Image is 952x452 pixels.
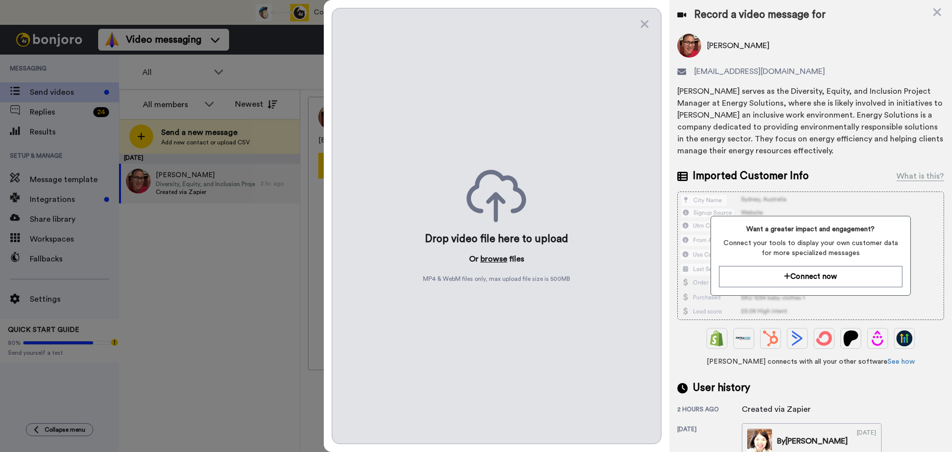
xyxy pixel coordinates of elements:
button: browse [480,253,507,265]
span: MP4 & WebM files only, max upload file size is 500 MB [423,275,570,283]
span: Want a greater impact and engagement? [719,224,902,234]
img: ConvertKit [816,330,832,346]
div: What is this? [896,170,944,182]
div: Created via Zapier [742,403,811,415]
span: Connect your tools to display your own customer data for more specialized messages [719,238,902,258]
img: Shopify [709,330,725,346]
img: GoHighLevel [896,330,912,346]
img: Drip [870,330,886,346]
button: Connect now [719,266,902,287]
div: [PERSON_NAME] serves as the Diversity, Equity, and Inclusion Project Manager at Energy Solutions,... [677,85,944,157]
span: User history [693,381,750,395]
img: ActiveCampaign [789,330,805,346]
span: [PERSON_NAME] connects with all your other software [677,357,944,367]
img: Patreon [843,330,859,346]
img: Hubspot [763,330,778,346]
div: By [PERSON_NAME] [777,435,848,447]
div: 2 hours ago [677,405,742,415]
div: Drop video file here to upload [425,232,568,246]
img: Ontraport [736,330,752,346]
a: See how [888,358,915,365]
p: Or files [469,253,524,265]
span: Imported Customer Info [693,169,809,184]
